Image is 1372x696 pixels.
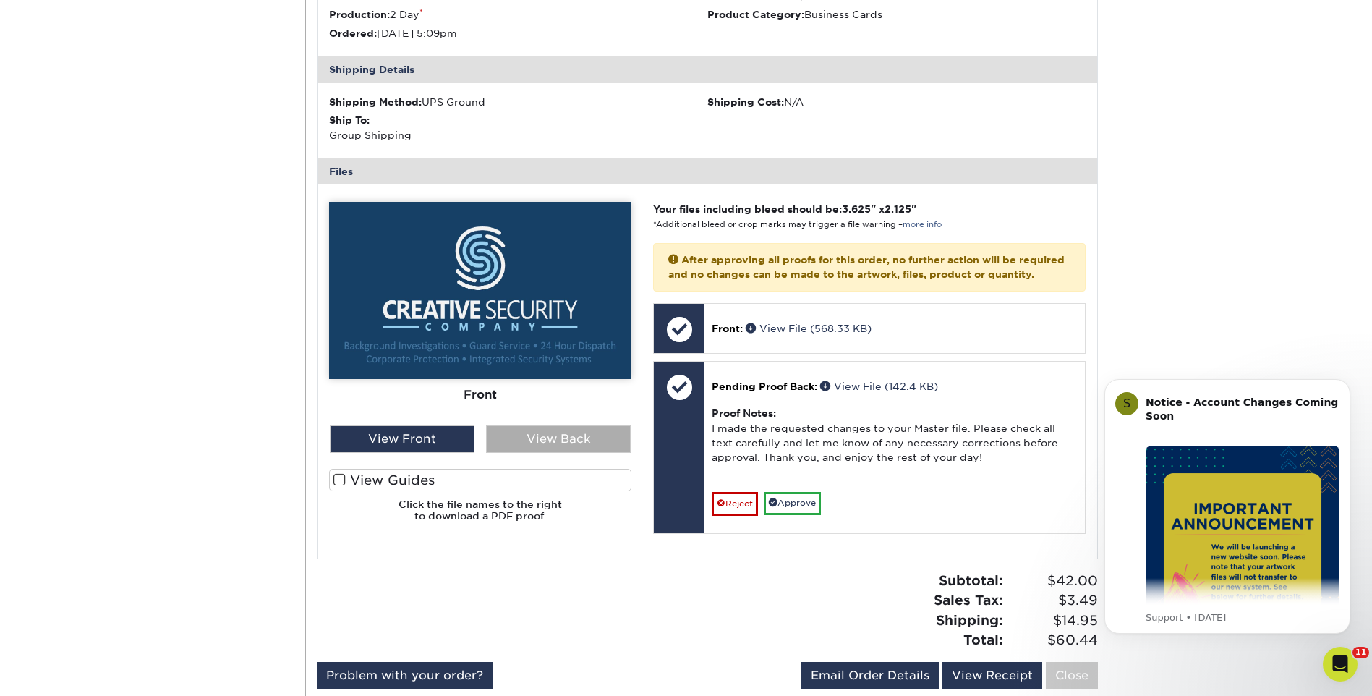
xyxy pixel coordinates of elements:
[1007,611,1098,631] span: $14.95
[329,26,707,41] li: [DATE] 5:09pm
[820,381,938,392] a: View File (142.4 KB)
[1352,647,1369,658] span: 11
[486,425,631,453] div: View Back
[1007,571,1098,591] span: $42.00
[1083,357,1372,657] iframe: Intercom notifications message
[942,662,1042,689] a: View Receipt
[318,158,1097,184] div: Files
[329,96,422,108] strong: Shipping Method:
[1007,590,1098,611] span: $3.49
[842,203,871,215] span: 3.625
[746,323,872,334] a: View File (568.33 KB)
[329,498,631,534] h6: Click the file names to the right to download a PDF proof.
[1007,630,1098,650] span: $60.44
[712,381,817,392] span: Pending Proof Back:
[329,95,707,109] div: UPS Ground
[885,203,911,215] span: 2.125
[330,425,474,453] div: View Front
[329,7,707,22] li: 2 Day
[668,254,1065,280] strong: After approving all proofs for this order, no further action will be required and no changes can ...
[712,394,1077,480] div: I made the requested changes to your Master file. Please check all text carefully and let me know...
[1323,647,1358,682] iframe: Intercom live chat
[317,662,493,689] a: Problem with your order?
[934,592,1003,608] strong: Sales Tax:
[329,379,631,411] div: Front
[329,114,370,126] strong: Ship To:
[712,407,776,419] strong: Proof Notes:
[4,652,123,691] iframe: Google Customer Reviews
[712,492,758,515] a: Reject
[329,469,631,491] label: View Guides
[329,9,390,20] strong: Production:
[329,27,377,39] strong: Ordered:
[801,662,939,689] a: Email Order Details
[712,323,743,334] span: Front:
[318,56,1097,82] div: Shipping Details
[963,632,1003,648] strong: Total:
[936,612,1003,628] strong: Shipping:
[903,220,942,229] a: more info
[764,492,821,514] a: Approve
[939,572,1003,588] strong: Subtotal:
[707,7,1086,22] li: Business Cards
[707,9,804,20] strong: Product Category:
[329,113,707,143] div: Group Shipping
[707,96,784,108] strong: Shipping Cost:
[653,203,916,215] strong: Your files including bleed should be: " x "
[707,95,1086,109] div: N/A
[653,220,942,229] small: *Additional bleed or crop marks may trigger a file warning –
[1046,662,1098,689] a: Close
